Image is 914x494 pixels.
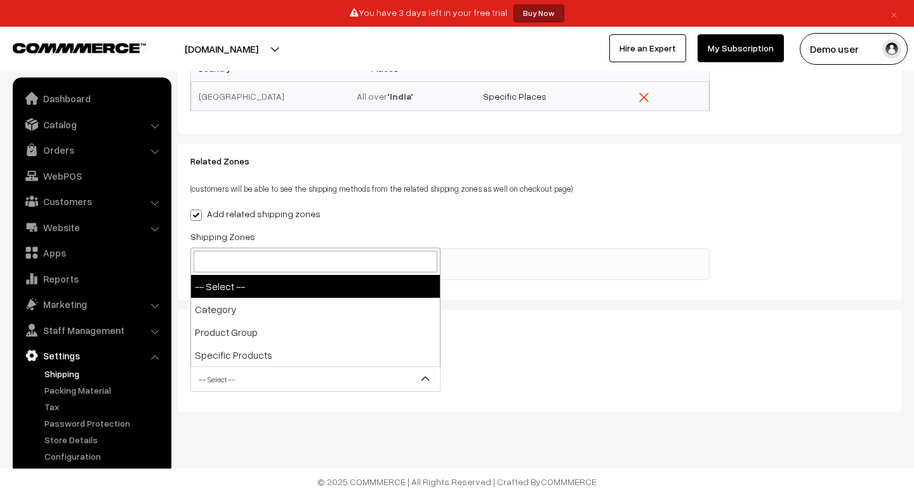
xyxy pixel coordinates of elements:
[882,39,901,58] img: user
[190,323,710,333] h3: Products available in this zone
[16,344,167,367] a: Settings
[191,275,440,298] li: -- Select --
[16,113,167,136] a: Catalog
[13,43,146,53] img: COMMMERCE
[541,476,597,487] a: COMMMERCE
[191,321,440,344] li: Product Group
[16,293,167,316] a: Marketing
[41,450,167,463] a: Configuration
[140,33,303,65] button: [DOMAIN_NAME]
[639,93,649,102] img: close
[191,298,440,321] li: Category
[191,81,321,110] td: [GEOGRAPHIC_DATA]
[321,81,450,110] td: All over
[4,4,910,22] div: You have 3 days left in your free trial
[41,400,167,413] a: Tax
[16,267,167,290] a: Reports
[387,91,413,102] b: 'India'
[16,138,167,161] a: Orders
[41,417,167,430] a: Password Protection
[698,34,784,62] a: My Subscription
[41,433,167,446] a: Store Details
[41,367,167,380] a: Shipping
[16,319,167,342] a: Staff Management
[885,6,903,21] a: ×
[800,33,908,65] button: Demo user
[16,216,167,239] a: Website
[190,207,321,220] label: Add related shipping zones
[191,344,440,366] li: Specific Products
[16,241,167,264] a: Apps
[190,230,255,243] label: Shipping Zones
[609,34,686,62] a: Hire an Expert
[41,384,167,397] a: Packing Material
[190,366,440,392] span: -- Select --
[16,164,167,187] a: WebPOS
[16,190,167,213] a: Customers
[190,184,573,194] small: (customers will be able to see the shipping methods from the related shipping zones as well on ch...
[190,156,710,167] h3: Related Zones
[13,39,124,55] a: COMMMERCE
[513,4,564,22] a: Buy Now
[483,91,546,102] a: Specific Places
[191,368,440,391] span: -- Select --
[16,87,167,110] a: Dashboard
